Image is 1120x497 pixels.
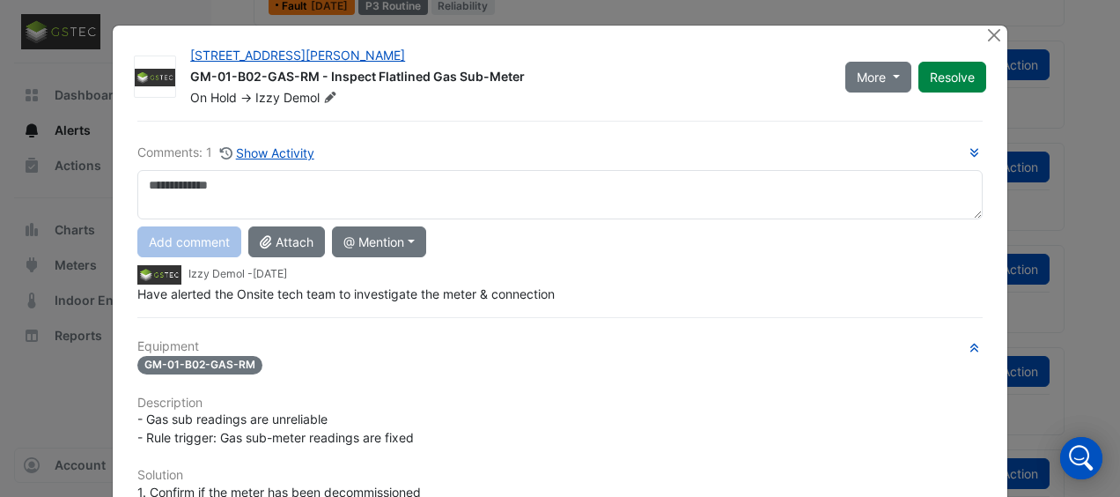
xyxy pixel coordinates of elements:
div: Open Intercom Messenger [1060,437,1102,479]
button: Show Activity [219,143,315,163]
h6: Equipment [137,339,983,354]
span: -> [240,90,252,105]
button: Close [985,26,1004,44]
button: Attach [248,226,325,257]
button: @ Mention [332,226,426,257]
small: Izzy Demol - [188,266,287,282]
img: GSTEC [135,69,175,86]
div: Comments: 1 [137,143,315,163]
span: Have alerted the Onsite tech team to investigate the meter & connection [137,286,555,301]
span: 2025-09-08 11:31:19 [253,267,287,280]
div: GM-01-B02-GAS-RM - Inspect Flatlined Gas Sub-Meter [190,68,824,89]
button: More [845,62,911,93]
a: [STREET_ADDRESS][PERSON_NAME] [190,48,405,63]
h6: Solution [137,468,983,483]
button: Resolve [918,62,986,93]
span: On Hold [190,90,237,105]
span: Demol [284,89,340,107]
span: Izzy [255,90,280,105]
img: GSTEC [137,265,181,285]
span: - Gas sub readings are unreliable - Rule trigger: Gas sub-meter readings are fixed [137,412,414,445]
h6: Description [137,396,983,411]
span: More [857,68,886,86]
span: GM-01-B02-GAS-RM [137,356,262,375]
